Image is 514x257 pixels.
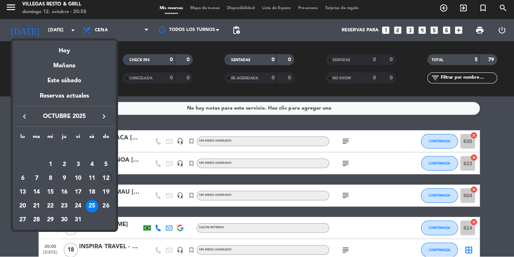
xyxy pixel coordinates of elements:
div: 19 [99,187,111,199]
div: 29 [44,214,56,227]
td: 18 de octubre de 2025 [84,186,98,200]
i: keyboard_arrow_left [20,114,29,123]
td: 30 de octubre de 2025 [57,214,71,228]
div: 6 [16,173,29,186]
th: jueves [57,134,71,145]
div: 9 [58,173,70,186]
div: 30 [58,214,70,227]
td: 29 de octubre de 2025 [43,214,57,228]
div: 2 [58,160,70,172]
td: 24 de octubre de 2025 [71,200,85,214]
div: 14 [30,187,43,199]
td: 12 de octubre de 2025 [98,173,112,186]
div: Mañana [13,58,115,73]
th: lunes [16,134,30,145]
td: 20 de octubre de 2025 [16,200,30,214]
div: 21 [30,201,43,213]
div: 17 [71,187,84,199]
td: 16 de octubre de 2025 [57,186,71,200]
div: 15 [44,187,56,199]
th: martes [30,134,43,145]
td: 26 de octubre de 2025 [98,200,112,214]
div: 3 [71,160,84,172]
div: 12 [99,173,111,186]
div: 8 [44,173,56,186]
th: miércoles [43,134,57,145]
td: 6 de octubre de 2025 [16,173,30,186]
td: 28 de octubre de 2025 [30,214,43,228]
td: 5 de octubre de 2025 [98,159,112,173]
td: 23 de octubre de 2025 [57,200,71,214]
div: 24 [71,201,84,213]
td: 4 de octubre de 2025 [84,159,98,173]
th: sábado [84,134,98,145]
div: 23 [58,201,70,213]
div: 16 [58,187,70,199]
td: 7 de octubre de 2025 [30,173,43,186]
div: 5 [99,160,111,172]
td: 3 de octubre de 2025 [71,159,85,173]
div: 18 [85,187,97,199]
th: domingo [98,134,112,145]
div: 20 [16,201,29,213]
div: 4 [85,160,97,172]
td: 21 de octubre de 2025 [30,200,43,214]
td: 11 de octubre de 2025 [84,173,98,186]
td: 2 de octubre de 2025 [57,159,71,173]
div: 11 [85,173,97,186]
div: Hoy [13,43,115,58]
th: viernes [71,134,85,145]
td: 27 de octubre de 2025 [16,214,30,228]
div: 10 [71,173,84,186]
td: 22 de octubre de 2025 [43,200,57,214]
div: 31 [71,214,84,227]
div: 7 [30,173,43,186]
div: 28 [30,214,43,227]
td: 8 de octubre de 2025 [43,173,57,186]
td: 19 de octubre de 2025 [98,186,112,200]
td: 14 de octubre de 2025 [30,186,43,200]
td: 10 de octubre de 2025 [71,173,85,186]
td: 15 de octubre de 2025 [43,186,57,200]
td: 9 de octubre de 2025 [57,173,71,186]
div: 13 [16,187,29,199]
div: Reservas actuales [13,93,115,108]
div: 22 [44,201,56,213]
div: 27 [16,214,29,227]
span: octubre 2025 [31,114,97,123]
button: keyboard_arrow_right [97,114,110,123]
i: keyboard_arrow_right [99,114,108,123]
td: OCT. [16,145,112,159]
td: 25 de octubre de 2025 [84,200,98,214]
div: Este sábado [13,73,115,93]
div: 26 [99,201,111,213]
div: 25 [85,201,97,213]
td: 31 de octubre de 2025 [71,214,85,228]
td: 1 de octubre de 2025 [43,159,57,173]
td: 13 de octubre de 2025 [16,186,30,200]
td: 17 de octubre de 2025 [71,186,85,200]
div: 1 [44,160,56,172]
button: keyboard_arrow_left [18,114,31,123]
